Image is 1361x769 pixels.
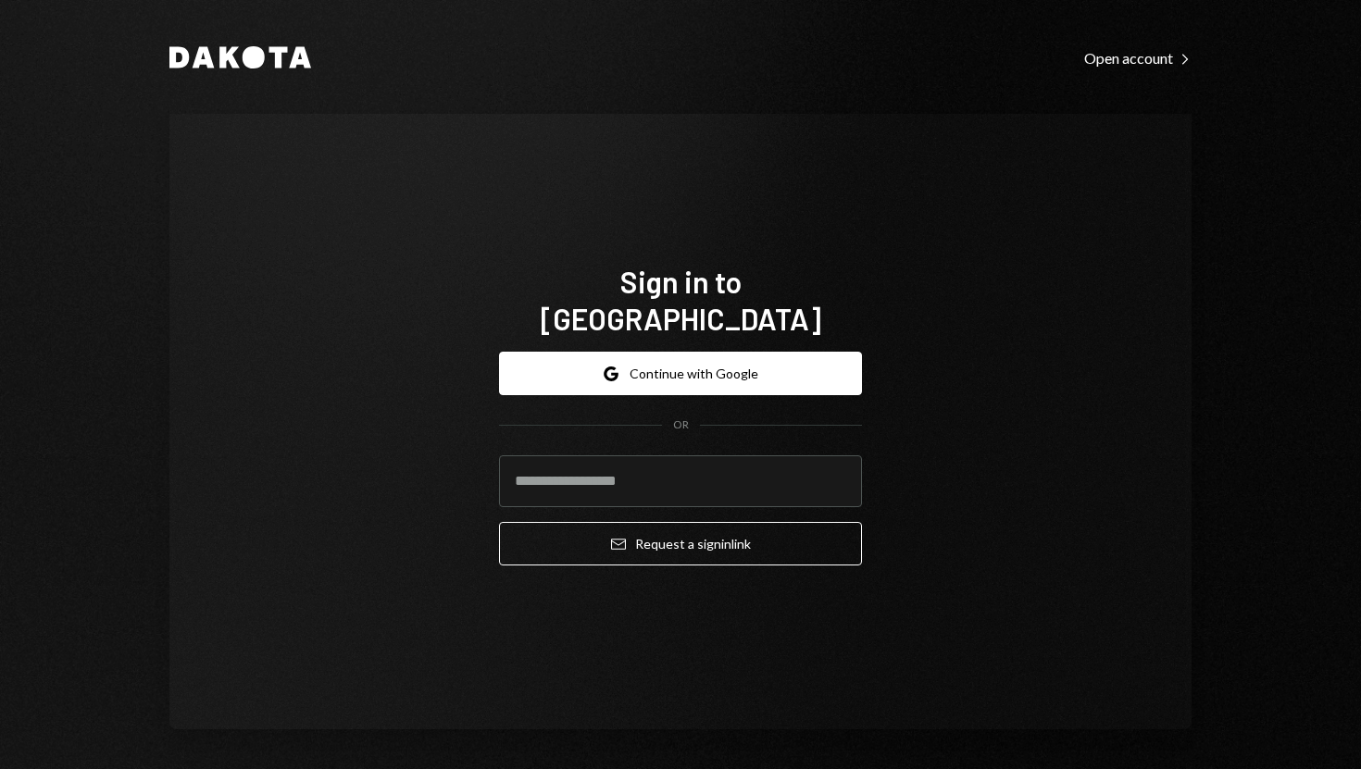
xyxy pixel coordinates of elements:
[673,417,689,433] div: OR
[1084,47,1192,68] a: Open account
[1084,49,1192,68] div: Open account
[499,352,862,395] button: Continue with Google
[499,522,862,565] button: Request a signinlink
[499,263,862,337] h1: Sign in to [GEOGRAPHIC_DATA]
